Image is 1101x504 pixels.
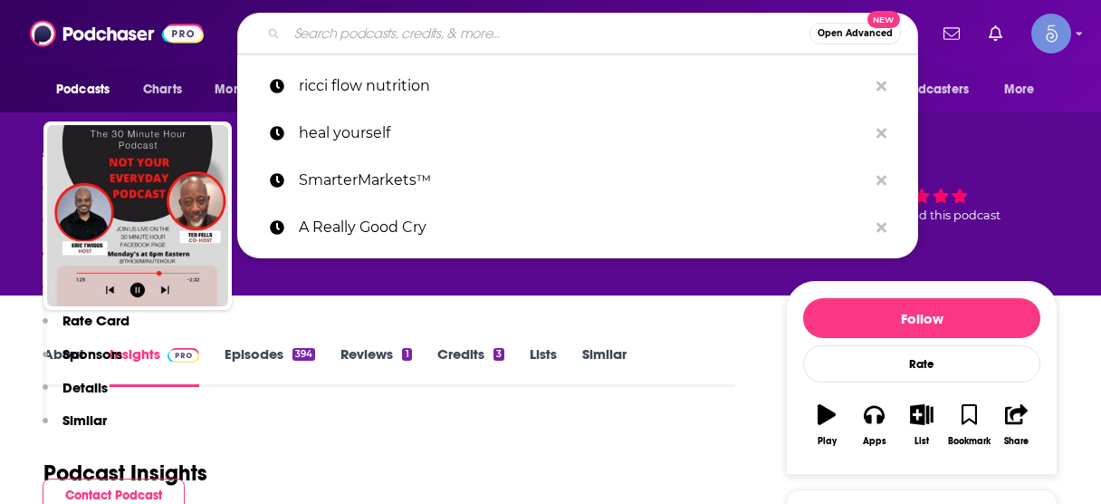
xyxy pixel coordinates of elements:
[43,379,108,412] button: Details
[870,73,995,107] button: open menu
[437,345,504,387] a: Credits3
[1004,77,1035,102] span: More
[237,204,918,251] a: A Really Good Cry
[493,348,504,361] div: 3
[131,73,193,107] a: Charts
[292,348,315,361] div: 394
[809,23,901,44] button: Open AdvancedNew
[47,125,228,306] img: The 30 Minute Hour™
[237,63,918,110] a: ricci flow nutrition
[867,11,900,28] span: New
[299,63,867,110] p: ricci flow nutrition
[981,18,1010,49] a: Show notifications dropdown
[895,208,1000,222] span: rated this podcast
[530,345,557,387] a: Lists
[143,77,182,102] span: Charts
[936,18,967,49] a: Show notifications dropdown
[1031,14,1071,53] img: User Profile
[225,345,315,387] a: Episodes394
[30,16,204,51] img: Podchaser - Follow, Share and Rate Podcasts
[945,393,992,458] button: Bookmark
[803,345,1040,383] div: Rate
[56,77,110,102] span: Podcasts
[237,110,918,157] a: heal yourself
[1004,436,1029,447] div: Share
[948,436,991,447] div: Bookmark
[237,13,918,54] div: Search podcasts, credits, & more...
[299,110,867,157] p: heal yourself
[882,77,969,102] span: For Podcasters
[898,393,945,458] button: List
[43,345,122,379] button: Sponsors
[299,204,867,251] p: A Really Good Cry
[993,393,1040,458] button: Share
[1031,14,1071,53] span: Logged in as Spiral5-G1
[402,348,411,361] div: 1
[818,29,893,38] span: Open Advanced
[991,73,1058,107] button: open menu
[62,412,107,429] p: Similar
[215,77,279,102] span: Monitoring
[237,157,918,204] a: SmarterMarkets™
[1031,14,1071,53] button: Show profile menu
[850,393,897,458] button: Apps
[803,393,850,458] button: Play
[818,436,837,447] div: Play
[62,379,108,396] p: Details
[43,412,107,445] button: Similar
[62,345,122,363] p: Sponsors
[299,157,867,204] p: SmarterMarkets™
[582,345,627,387] a: Similar
[786,138,1058,250] div: 1 personrated this podcast
[340,345,411,387] a: Reviews1
[914,436,929,447] div: List
[43,73,133,107] button: open menu
[287,19,809,48] input: Search podcasts, credits, & more...
[803,298,1040,338] button: Follow
[863,436,886,447] div: Apps
[202,73,302,107] button: open menu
